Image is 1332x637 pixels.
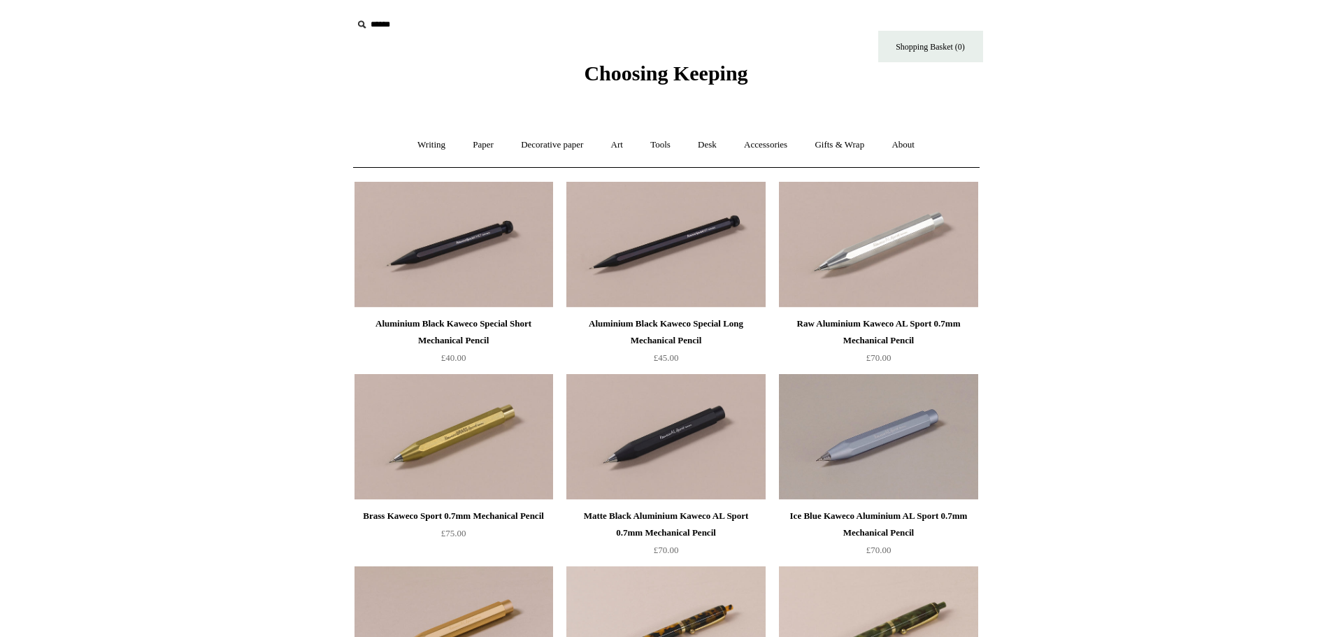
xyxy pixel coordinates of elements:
a: Desk [685,127,729,164]
a: Decorative paper [508,127,596,164]
div: Aluminium Black Kaweco Special Short Mechanical Pencil [358,315,550,349]
div: Ice Blue Kaweco Aluminium AL Sport 0.7mm Mechanical Pencil [782,508,974,541]
span: £70.00 [654,545,679,555]
div: Raw Aluminium Kaweco AL Sport 0.7mm Mechanical Pencil [782,315,974,349]
a: Ice Blue Kaweco Aluminium AL Sport 0.7mm Mechanical Pencil £70.00 [779,508,977,565]
a: Aluminium Black Kaweco Special Short Mechanical Pencil Aluminium Black Kaweco Special Short Mecha... [355,182,553,308]
span: Choosing Keeping [584,62,747,85]
a: About [879,127,927,164]
span: £70.00 [866,352,891,363]
a: Matte Black Aluminium Kaweco AL Sport 0.7mm Mechanical Pencil Matte Black Aluminium Kaweco AL Spo... [566,374,765,500]
a: Tools [638,127,683,164]
div: Aluminium Black Kaweco Special Long Mechanical Pencil [570,315,761,349]
a: Shopping Basket (0) [878,31,983,62]
span: £40.00 [441,352,466,363]
img: Aluminium Black Kaweco Special Long Mechanical Pencil [566,182,765,308]
img: Aluminium Black Kaweco Special Short Mechanical Pencil [355,182,553,308]
a: Choosing Keeping [584,73,747,83]
a: Aluminium Black Kaweco Special Long Mechanical Pencil £45.00 [566,315,765,373]
a: Aluminium Black Kaweco Special Short Mechanical Pencil £40.00 [355,315,553,373]
span: £45.00 [654,352,679,363]
div: Matte Black Aluminium Kaweco AL Sport 0.7mm Mechanical Pencil [570,508,761,541]
span: £70.00 [866,545,891,555]
a: Ice Blue Kaweco Aluminium AL Sport 0.7mm Mechanical Pencil Ice Blue Kaweco Aluminium AL Sport 0.7... [779,374,977,500]
img: Ice Blue Kaweco Aluminium AL Sport 0.7mm Mechanical Pencil [779,374,977,500]
a: Matte Black Aluminium Kaweco AL Sport 0.7mm Mechanical Pencil £70.00 [566,508,765,565]
span: £75.00 [441,528,466,538]
img: Brass Kaweco Sport 0.7mm Mechanical Pencil [355,374,553,500]
img: Matte Black Aluminium Kaweco AL Sport 0.7mm Mechanical Pencil [566,374,765,500]
a: Writing [405,127,458,164]
a: Brass Kaweco Sport 0.7mm Mechanical Pencil Brass Kaweco Sport 0.7mm Mechanical Pencil [355,374,553,500]
a: Raw Aluminium Kaweco AL Sport 0.7mm Mechanical Pencil £70.00 [779,315,977,373]
img: Raw Aluminium Kaweco AL Sport 0.7mm Mechanical Pencil [779,182,977,308]
a: Raw Aluminium Kaweco AL Sport 0.7mm Mechanical Pencil Raw Aluminium Kaweco AL Sport 0.7mm Mechani... [779,182,977,308]
a: Aluminium Black Kaweco Special Long Mechanical Pencil Aluminium Black Kaweco Special Long Mechani... [566,182,765,308]
a: Gifts & Wrap [802,127,877,164]
a: Paper [460,127,506,164]
div: Brass Kaweco Sport 0.7mm Mechanical Pencil [358,508,550,524]
a: Brass Kaweco Sport 0.7mm Mechanical Pencil £75.00 [355,508,553,565]
a: Accessories [731,127,800,164]
a: Art [599,127,636,164]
